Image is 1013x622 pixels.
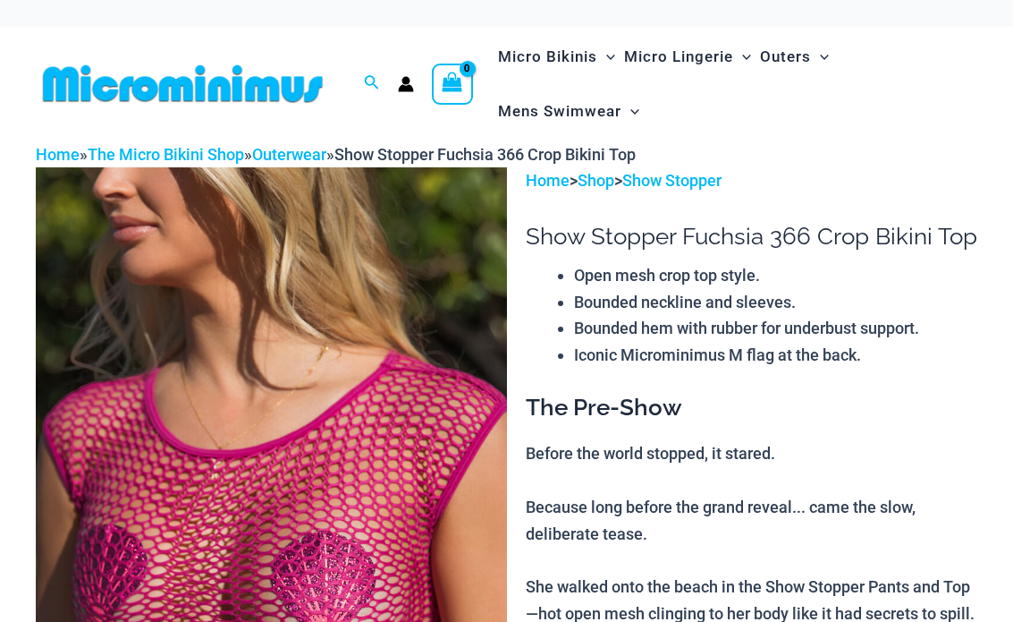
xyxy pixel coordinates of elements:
span: Menu Toggle [597,34,615,80]
a: View Shopping Cart, empty [432,64,473,105]
nav: Site Navigation [491,27,977,141]
li: Open mesh crop top style. [574,262,977,289]
img: MM SHOP LOGO FLAT [36,64,330,104]
span: Menu Toggle [811,34,829,80]
li: Bounded hem with rubber for underbust support. [574,315,977,342]
span: Outers [760,34,811,80]
a: Micro BikinisMenu ToggleMenu Toggle [494,30,620,84]
span: Show Stopper Fuchsia 366 Crop Bikini Top [334,145,636,164]
span: Menu Toggle [621,89,639,134]
p: > > [526,167,977,194]
a: Outerwear [252,145,326,164]
a: Micro LingerieMenu ToggleMenu Toggle [620,30,756,84]
li: Bounded neckline and sleeves. [574,289,977,316]
span: » » » [36,145,636,164]
a: Show Stopper [622,171,722,190]
h3: The Pre-Show [526,393,977,423]
a: Mens SwimwearMenu ToggleMenu Toggle [494,84,644,139]
a: Home [526,171,570,190]
span: Mens Swimwear [498,89,621,134]
a: Home [36,145,80,164]
h1: Show Stopper Fuchsia 366 Crop Bikini Top [526,223,977,251]
span: Micro Bikinis [498,34,597,80]
span: Menu Toggle [733,34,751,80]
a: The Micro Bikini Shop [88,145,244,164]
a: Account icon link [398,76,414,92]
span: Micro Lingerie [624,34,733,80]
a: OutersMenu ToggleMenu Toggle [756,30,833,84]
li: Iconic Microminimus M flag at the back. [574,342,977,369]
a: Shop [578,171,614,190]
a: Search icon link [364,72,380,95]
